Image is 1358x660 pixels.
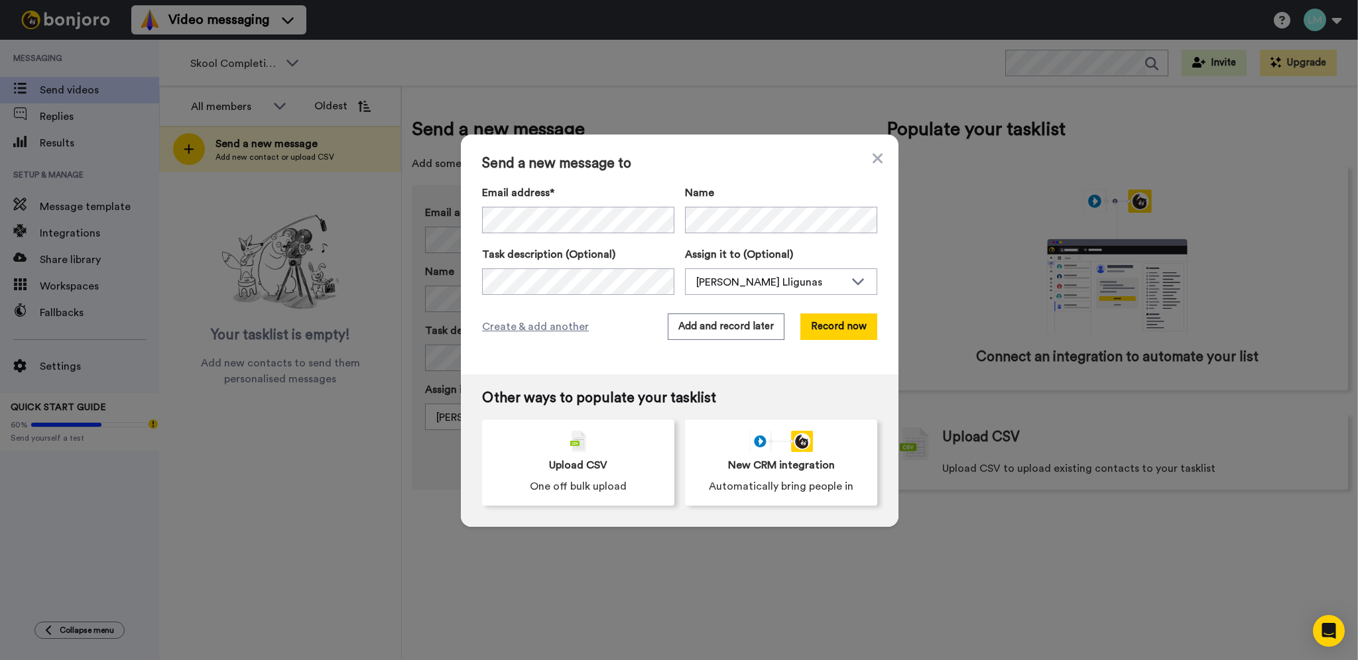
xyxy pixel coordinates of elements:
[800,313,877,340] button: Record now
[685,185,714,201] span: Name
[696,274,845,290] div: [PERSON_NAME] Lligunas
[668,313,784,340] button: Add and record later
[482,390,877,406] span: Other ways to populate your tasklist
[709,478,853,494] span: Automatically bring people in
[685,247,877,262] label: Assign it to (Optional)
[570,431,586,452] img: csv-grey.png
[549,457,607,473] span: Upload CSV
[728,457,835,473] span: New CRM integration
[749,431,813,452] div: animation
[530,478,627,494] span: One off bulk upload
[482,156,877,172] span: Send a new message to
[1313,615,1345,647] div: Open Intercom Messenger
[482,319,589,335] span: Create & add another
[482,185,674,201] label: Email address*
[482,247,674,262] label: Task description (Optional)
